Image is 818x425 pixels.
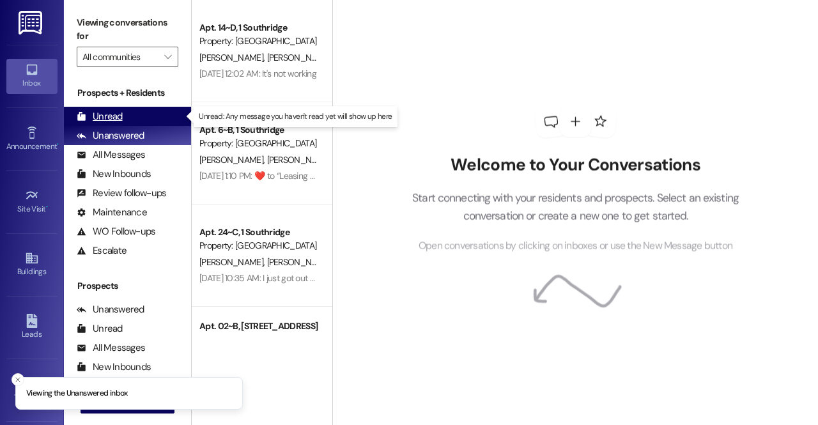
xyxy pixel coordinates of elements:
[199,35,318,48] div: Property: [GEOGRAPHIC_DATA]
[77,360,151,374] div: New Inbounds
[199,111,392,122] p: Unread: Any message you haven't read yet will show up here
[199,123,318,137] div: Apt. 6~B, 1 Southridge
[77,110,123,123] div: Unread
[77,303,144,316] div: Unanswered
[77,322,123,336] div: Unread
[46,203,48,212] span: •
[199,154,267,166] span: [PERSON_NAME]
[64,86,191,100] div: Prospects + Residents
[77,129,144,143] div: Unanswered
[19,11,45,35] img: ResiDesk Logo
[199,333,318,346] div: Property: [GEOGRAPHIC_DATA]
[267,52,335,63] span: [PERSON_NAME]
[267,154,335,166] span: [PERSON_NAME]
[12,373,24,386] button: Close toast
[77,225,155,238] div: WO Follow-ups
[77,167,151,181] div: New Inbounds
[82,47,158,67] input: All communities
[6,373,58,408] a: Templates •
[199,137,318,150] div: Property: [GEOGRAPHIC_DATA]
[199,170,782,182] div: [DATE] 1:10 PM: ​❤️​ to “ Leasing Team ([GEOGRAPHIC_DATA]): First, enter the code, then press the...
[393,155,759,176] h2: Welcome to Your Conversations
[199,21,318,35] div: Apt. 14~D, 1 Southridge
[199,272,536,284] div: [DATE] 10:35 AM: I just got out of the shower! Would it be okay if i just stay in the bathroom?
[77,148,145,162] div: All Messages
[199,52,267,63] span: [PERSON_NAME]
[77,206,147,219] div: Maintenance
[419,238,732,254] span: Open conversations by clicking on inboxes or use the New Message button
[57,140,59,149] span: •
[199,239,318,252] div: Property: [GEOGRAPHIC_DATA]
[199,68,316,79] div: [DATE] 12:02 AM: It's not working
[164,52,171,62] i: 
[199,256,267,268] span: [PERSON_NAME]
[77,244,127,258] div: Escalate
[77,13,178,47] label: Viewing conversations for
[267,256,335,268] span: [PERSON_NAME]
[26,388,128,399] p: Viewing the Unanswered inbox
[6,185,58,219] a: Site Visit •
[6,247,58,282] a: Buildings
[393,189,759,225] p: Start connecting with your residents and prospects. Select an existing conversation or create a n...
[77,341,145,355] div: All Messages
[199,226,318,239] div: Apt. 24~C, 1 Southridge
[64,279,191,293] div: Prospects
[6,59,58,93] a: Inbox
[6,310,58,344] a: Leads
[199,320,318,333] div: Apt. 02~B, [STREET_ADDRESS]
[77,187,166,200] div: Review follow-ups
